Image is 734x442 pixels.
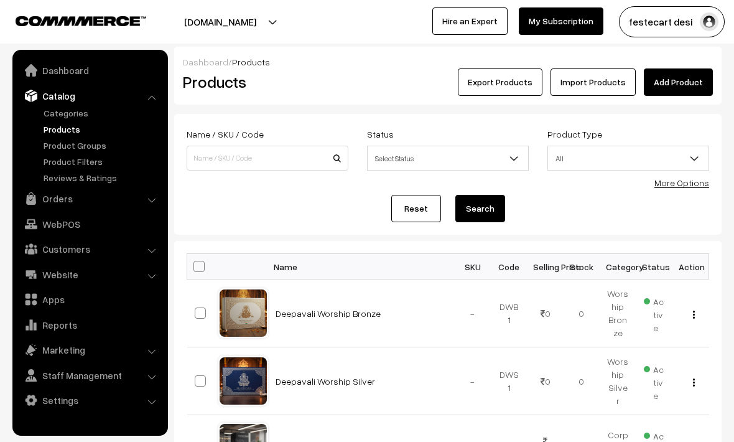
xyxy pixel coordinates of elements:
[391,195,441,222] a: Reset
[40,139,164,152] a: Product Groups
[564,254,600,280] th: Stock
[600,280,636,347] td: Worship Bronze
[16,314,164,336] a: Reports
[600,347,636,415] td: Worship Silver
[16,238,164,260] a: Customers
[16,85,164,107] a: Catalog
[368,148,528,169] span: Select Status
[141,6,300,37] button: [DOMAIN_NAME]
[367,146,529,171] span: Select Status
[276,308,381,319] a: Deepavali Worship Bronze
[16,59,164,82] a: Dashboard
[491,280,527,347] td: DWB1
[16,213,164,235] a: WebPOS
[458,68,542,96] button: Export Products
[367,128,394,141] label: Status
[455,347,491,415] td: -
[519,7,603,35] a: My Subscription
[16,364,164,387] a: Staff Management
[16,12,124,27] a: COMMMERCE
[654,177,709,188] a: More Options
[276,376,375,387] a: Deepavali Worship Silver
[455,280,491,347] td: -
[40,106,164,120] a: Categories
[600,254,636,280] th: Category
[693,311,695,319] img: Menu
[432,7,508,35] a: Hire an Expert
[564,347,600,415] td: 0
[700,12,718,31] img: user
[40,123,164,136] a: Products
[187,128,264,141] label: Name / SKU / Code
[455,195,505,222] button: Search
[527,254,563,280] th: Selling Price
[693,379,695,387] img: Menu
[40,171,164,184] a: Reviews & Ratings
[672,254,708,280] th: Action
[548,148,708,169] span: All
[527,347,563,415] td: 0
[183,57,228,67] a: Dashboard
[16,187,164,210] a: Orders
[547,146,709,171] span: All
[232,57,270,67] span: Products
[268,254,455,280] th: Name
[644,360,665,402] span: Active
[16,389,164,411] a: Settings
[16,16,146,26] img: COMMMERCE
[636,254,672,280] th: Status
[564,280,600,347] td: 0
[16,263,164,286] a: Website
[16,288,164,311] a: Apps
[455,254,491,280] th: SKU
[187,146,348,171] input: Name / SKU / Code
[619,6,725,37] button: festecart desi
[644,68,713,96] a: Add Product
[491,347,527,415] td: DWS1
[183,72,347,92] h2: Products
[183,55,713,68] div: /
[547,128,602,141] label: Product Type
[550,68,636,96] a: Import Products
[527,280,563,347] td: 0
[40,155,164,168] a: Product Filters
[16,339,164,361] a: Marketing
[644,292,665,334] span: Active
[491,254,527,280] th: Code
